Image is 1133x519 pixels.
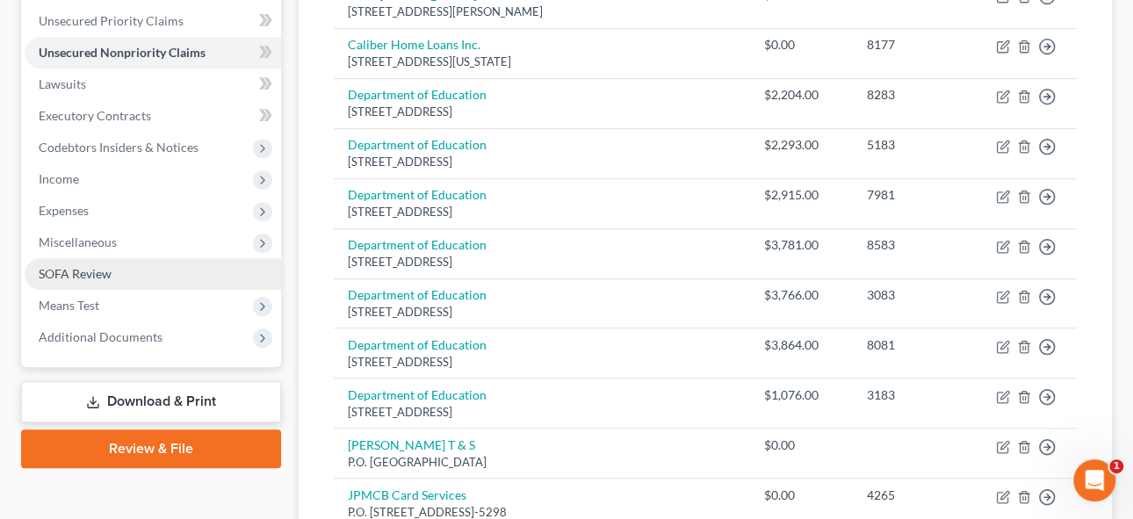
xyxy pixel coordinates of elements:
div: $2,915.00 [764,186,839,204]
div: [STREET_ADDRESS] [348,254,736,270]
div: $2,204.00 [764,86,839,104]
a: Department of Education [348,287,487,302]
div: $1,076.00 [764,386,839,404]
span: Lawsuits [39,76,86,91]
a: Department of Education [348,337,487,352]
div: $0.00 [764,36,839,54]
span: Income [39,171,79,186]
div: [STREET_ADDRESS][US_STATE] [348,54,736,70]
div: 8283 [867,86,962,104]
a: Download & Print [21,381,281,422]
a: SOFA Review [25,258,281,290]
a: JPMCB Card Services [348,487,466,502]
div: P.O. [GEOGRAPHIC_DATA] [348,454,736,471]
div: 4265 [867,487,962,504]
span: Unsecured Nonpriority Claims [39,45,206,60]
span: Executory Contracts [39,108,151,123]
iframe: Intercom live chat [1073,459,1115,501]
div: 3083 [867,286,962,304]
div: [STREET_ADDRESS] [348,154,736,170]
a: Department of Education [348,87,487,102]
span: SOFA Review [39,266,112,281]
a: Department of Education [348,137,487,152]
a: Review & File [21,429,281,468]
div: 8081 [867,336,962,354]
span: Additional Documents [39,329,162,344]
div: $3,766.00 [764,286,839,304]
div: 7981 [867,186,962,204]
div: 8177 [867,36,962,54]
a: Executory Contracts [25,100,281,132]
div: $0.00 [764,487,839,504]
a: Department of Education [348,237,487,252]
div: [STREET_ADDRESS] [348,354,736,371]
a: Unsecured Nonpriority Claims [25,37,281,68]
div: [STREET_ADDRESS][PERSON_NAME] [348,4,736,20]
div: 8583 [867,236,962,254]
span: Means Test [39,298,99,313]
span: 1 [1109,459,1123,473]
div: $2,293.00 [764,136,839,154]
a: Lawsuits [25,68,281,100]
a: Department of Education [348,187,487,202]
span: Miscellaneous [39,234,117,249]
div: 5183 [867,136,962,154]
div: 3183 [867,386,962,404]
div: $3,864.00 [764,336,839,354]
span: Expenses [39,203,89,218]
span: Unsecured Priority Claims [39,13,184,28]
a: Department of Education [348,387,487,402]
span: Codebtors Insiders & Notices [39,140,198,155]
div: $3,781.00 [764,236,839,254]
div: [STREET_ADDRESS] [348,204,736,220]
div: [STREET_ADDRESS] [348,104,736,120]
div: [STREET_ADDRESS] [348,304,736,321]
a: Unsecured Priority Claims [25,5,281,37]
div: [STREET_ADDRESS] [348,404,736,421]
a: [PERSON_NAME] T & S [348,437,475,452]
a: Caliber Home Loans Inc. [348,37,480,52]
div: $0.00 [764,436,839,454]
